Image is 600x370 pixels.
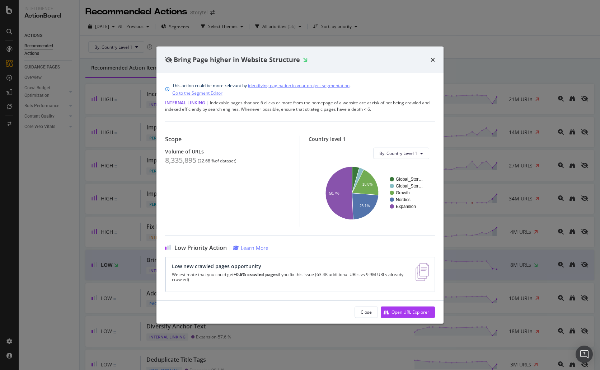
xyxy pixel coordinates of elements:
[165,148,291,154] div: Volume of URLs
[174,244,227,251] span: Low Priority Action
[172,272,407,282] p: We estimate that you could get if you fix this issue (63.4K additional URLs vs 9.9M URLs already ...
[396,204,416,209] text: Expansion
[172,89,222,96] a: Go to the Segment Editor
[362,182,372,186] text: 18.8%
[165,99,205,105] span: Internal Linking
[165,57,172,63] div: eye-slash
[165,99,435,112] div: Indexable pages that are 6 clicks or more from the homepage of a website are at risk of not being...
[396,190,410,195] text: Growth
[416,263,429,281] img: e5DMFwAAAABJRU5ErkJggg==
[392,309,429,315] div: Open URL Explorer
[165,156,196,164] div: 8,335,895
[172,81,351,96] div: This action could be more relevant by .
[576,346,593,363] div: Open Intercom Messenger
[355,306,378,318] button: Close
[361,309,372,315] div: Close
[396,184,423,189] text: Global_Stor…
[174,55,300,64] span: Bring Page higher in Website Structure
[396,197,411,202] text: Nordics
[431,55,435,65] div: times
[233,244,268,251] a: Learn More
[329,191,339,195] text: 50.7%
[360,204,370,208] text: 23.1%
[396,177,423,182] text: Global_Stor…
[314,165,429,221] svg: A chart.
[241,244,268,251] div: Learn More
[165,136,291,142] div: Scope
[381,306,435,318] button: Open URL Explorer
[309,136,435,142] div: Country level 1
[373,147,429,159] button: By: Country Level 1
[248,81,350,89] a: identifying pagination in your project segmentation
[172,263,407,269] div: Low new crawled pages opportunity
[234,271,278,277] strong: +0.6% crawled pages
[156,47,444,324] div: modal
[165,81,435,96] div: info banner
[198,158,236,163] div: ( 22.68 % of dataset )
[206,99,209,105] span: |
[379,150,417,156] span: By: Country Level 1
